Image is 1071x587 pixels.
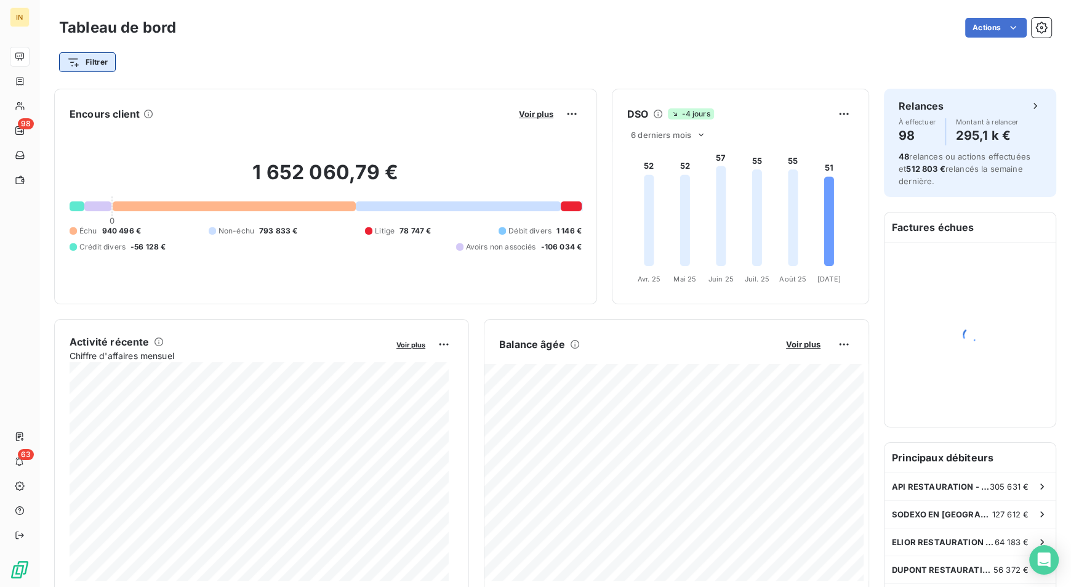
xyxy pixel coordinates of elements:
span: API RESTAURATION - 08938 [892,482,990,492]
tspan: Juil. 25 [745,275,769,283]
span: 98 [18,118,34,129]
span: SODEXO EN [GEOGRAPHIC_DATA] [892,509,992,519]
tspan: Avr. 25 [638,275,660,283]
span: -56 128 € [130,241,166,253]
span: 0 [110,216,114,225]
span: -4 jours [668,108,713,119]
h2: 1 652 060,79 € [70,160,582,197]
span: Voir plus [786,339,820,349]
span: Chiffre d'affaires mensuel [70,349,388,362]
span: 1 146 € [556,225,582,237]
span: Crédit divers [79,241,126,253]
h6: Encours client [70,107,140,121]
span: Avoirs non associés [466,241,536,253]
span: Échu [79,225,97,237]
span: 127 612 € [992,509,1029,519]
button: Voir plus [782,339,824,350]
span: Non-échu [219,225,254,237]
span: DUPONT RESTAURATION [892,565,993,575]
span: 793 833 € [259,225,297,237]
span: Voir plus [396,341,425,349]
span: relances ou actions effectuées et relancés la semaine dernière. [899,152,1030,186]
h6: Principaux débiteurs [884,443,1056,472]
span: 305 631 € [990,482,1029,492]
span: 6 derniers mois [631,130,691,140]
tspan: [DATE] [817,275,841,283]
tspan: Août 25 [779,275,806,283]
span: 78 747 € [399,225,431,237]
h4: 98 [899,126,936,145]
span: À effectuer [899,118,936,126]
img: Logo LeanPay [10,560,30,580]
span: 56 372 € [993,565,1029,575]
span: ELIOR RESTAURATION [GEOGRAPHIC_DATA] [892,537,995,547]
span: Voir plus [519,109,553,119]
button: Voir plus [393,339,429,350]
div: IN [10,7,30,27]
h6: Balance âgée [499,337,565,352]
span: 64 183 € [995,537,1029,547]
span: Débit divers [508,225,552,237]
h6: Factures échues [884,213,1056,242]
tspan: Juin 25 [708,275,734,283]
span: Montant à relancer [956,118,1019,126]
button: Filtrer [59,52,116,72]
span: 63 [18,449,34,460]
h6: Activité récente [70,334,149,349]
span: 940 496 € [102,225,141,237]
h6: DSO [627,107,648,121]
div: Open Intercom Messenger [1029,545,1059,575]
span: 48 [899,152,909,161]
button: Voir plus [515,108,557,119]
span: 512 803 € [906,164,945,174]
button: Actions [965,18,1027,38]
h4: 295,1 k € [956,126,1019,145]
h6: Relances [899,99,944,113]
h3: Tableau de bord [59,17,176,39]
span: -106 034 € [541,241,582,253]
span: Litige [375,225,395,237]
tspan: Mai 25 [673,275,696,283]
